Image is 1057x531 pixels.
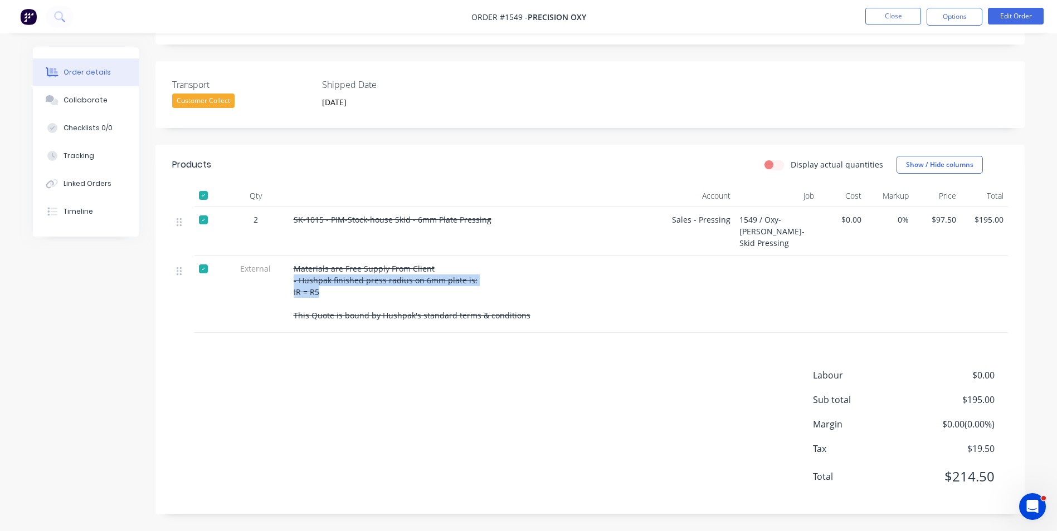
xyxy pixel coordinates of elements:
[471,12,528,22] span: Order #1549 -
[64,123,113,133] div: Checklists 0/0
[813,442,912,455] span: Tax
[791,159,883,170] label: Display actual quantities
[912,368,994,382] span: $0.00
[33,142,139,170] button: Tracking
[866,185,913,207] div: Markup
[813,417,912,431] span: Margin
[912,393,994,406] span: $195.00
[897,156,983,174] button: Show / Hide columns
[20,8,37,25] img: Factory
[988,8,1044,24] button: Edit Order
[314,94,453,111] input: Enter date
[528,12,586,22] span: Precision Oxy
[927,8,982,26] button: Options
[624,185,735,207] div: Account
[294,214,491,225] span: SK-1015 - PIM-Stock-house Skid - 6mm Plate Pressing
[64,179,111,189] div: Linked Orders
[735,207,819,256] div: 1549 / Oxy-[PERSON_NAME]-Skid Pressing
[64,151,94,161] div: Tracking
[254,214,258,225] span: 2
[64,95,108,105] div: Collaborate
[172,158,211,171] div: Products
[819,185,866,207] div: Cost
[322,78,461,91] label: Shipped Date
[918,214,956,225] span: $97.50
[227,263,285,274] span: External
[172,78,311,91] label: Transport
[172,94,235,108] div: Customer Collect
[870,214,909,225] span: 0%
[33,170,139,198] button: Linked Orders
[64,206,93,217] div: Timeline
[33,198,139,225] button: Timeline
[33,114,139,142] button: Checklists 0/0
[222,185,289,207] div: Qty
[813,368,912,382] span: Labour
[823,214,861,225] span: $0.00
[64,67,111,77] div: Order details
[961,185,1008,207] div: Total
[735,185,819,207] div: Job
[813,393,912,406] span: Sub total
[912,417,994,431] span: $0.00 ( 0.00 %)
[33,58,139,86] button: Order details
[1019,493,1046,520] iframe: Intercom live chat
[813,470,912,483] span: Total
[913,185,961,207] div: Price
[294,263,530,321] span: Materials are Free Supply From Client - Hushpak finished press radius on 6mm plate is: IR = R5 Th...
[912,442,994,455] span: $19.50
[865,8,921,24] button: Close
[912,466,994,486] span: $214.50
[965,214,1004,225] span: $195.00
[624,207,735,256] div: Sales - Pressing
[33,86,139,114] button: Collaborate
